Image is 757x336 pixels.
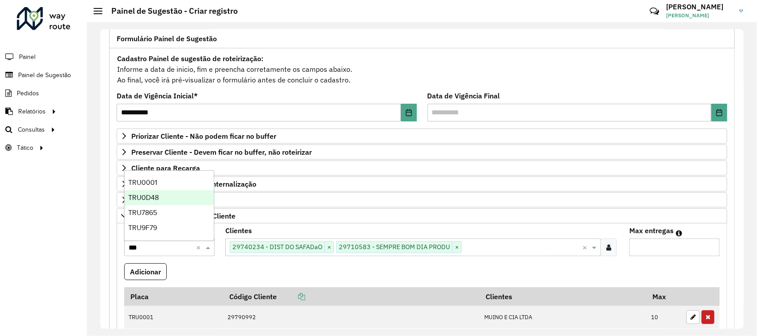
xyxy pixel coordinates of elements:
[676,230,682,237] em: Máximo de clientes que serão colocados na mesma rota com os clientes informados
[131,148,312,156] span: Preservar Cliente - Devem ficar no buffer, não roteirizar
[117,145,727,160] a: Preservar Cliente - Devem ficar no buffer, não roteirizar
[17,143,33,152] span: Tático
[117,208,727,223] a: Mapas Sugeridos: Placa-Cliente
[479,306,646,329] td: MUINO E CIA LTDA
[128,224,157,231] span: TRU9F79
[196,242,204,253] span: Clear all
[711,104,727,121] button: Choose Date
[452,242,461,253] span: ×
[124,306,223,329] td: TRU0001
[277,292,305,301] a: Copiar
[647,287,682,306] th: Max
[117,160,727,176] a: Cliente para Recarga
[666,12,733,20] span: [PERSON_NAME]
[128,194,159,201] span: TRU0D48
[117,90,198,101] label: Data de Vigência Inicial
[428,90,500,101] label: Data de Vigência Final
[131,164,200,172] span: Cliente para Recarga
[124,170,214,241] ng-dropdown-panel: Options list
[230,242,325,252] span: 29740234 - DIST DO SAFADaO
[131,133,276,140] span: Priorizar Cliente - Não podem ficar no buffer
[117,54,263,63] strong: Cadastro Painel de sugestão de roteirização:
[223,306,479,329] td: 29790992
[647,306,682,329] td: 10
[124,263,167,280] button: Adicionar
[582,242,590,253] span: Clear all
[645,2,664,21] a: Contato Rápido
[18,70,71,80] span: Painel de Sugestão
[17,89,39,98] span: Pedidos
[325,242,333,253] span: ×
[629,225,674,236] label: Max entregas
[117,176,727,191] a: Cliente para Multi-CDD/Internalização
[18,125,45,134] span: Consultas
[117,129,727,144] a: Priorizar Cliente - Não podem ficar no buffer
[102,6,238,16] h2: Painel de Sugestão - Criar registro
[223,287,479,306] th: Código Cliente
[128,179,157,186] span: TRU0001
[666,3,733,11] h3: [PERSON_NAME]
[401,104,417,121] button: Choose Date
[117,192,727,207] a: Cliente Retira
[18,107,46,116] span: Relatórios
[225,225,252,236] label: Clientes
[337,242,452,252] span: 29710583 - SEMPRE BOM DIA PRODU
[479,287,646,306] th: Clientes
[117,53,727,86] div: Informe a data de inicio, fim e preencha corretamente os campos abaixo. Ao final, você irá pré-vi...
[117,35,217,42] span: Formulário Painel de Sugestão
[124,287,223,306] th: Placa
[128,209,157,216] span: TRU7865
[19,52,35,62] span: Painel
